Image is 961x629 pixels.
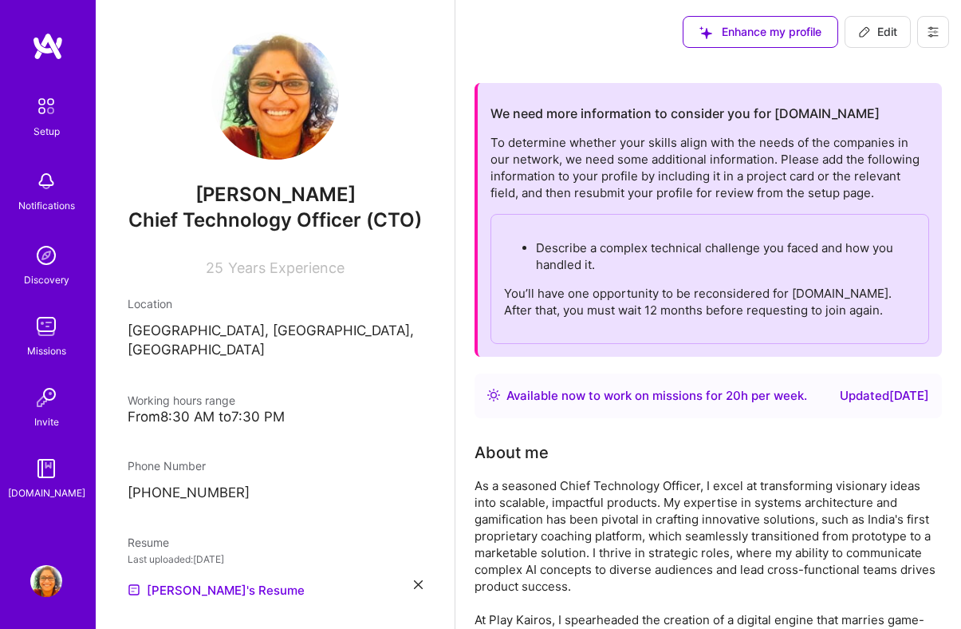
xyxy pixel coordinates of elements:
[30,311,62,342] img: teamwork
[128,551,423,568] div: Last uploaded: [DATE]
[487,389,500,402] img: Availability
[128,459,206,473] span: Phone Number
[414,580,423,589] i: icon Close
[128,484,423,503] p: [PHONE_NUMBER]
[27,342,66,359] div: Missions
[475,441,549,465] div: About me
[128,183,423,207] span: [PERSON_NAME]
[30,165,62,197] img: bell
[128,584,140,596] img: Resume
[490,134,929,344] div: To determine whether your skills align with the needs of the companies in our network, we need so...
[211,32,339,160] img: User Avatar
[30,89,63,123] img: setup
[128,322,423,360] p: [GEOGRAPHIC_DATA], [GEOGRAPHIC_DATA], [GEOGRAPHIC_DATA]
[228,259,345,276] span: Years Experience
[8,485,85,501] div: [DOMAIN_NAME]
[206,259,223,276] span: 25
[24,271,69,288] div: Discovery
[26,565,66,597] a: User Avatar
[30,453,62,485] img: guide book
[18,197,75,214] div: Notifications
[726,388,741,403] span: 20
[128,580,305,599] a: [PERSON_NAME]'s Resume
[30,239,62,271] img: discovery
[128,409,423,425] div: From 8:30 AM to 7:30 PM
[858,24,897,40] span: Edit
[128,295,423,312] div: Location
[504,285,916,318] p: You’ll have one opportunity to be reconsidered for [DOMAIN_NAME]. After that, you must wait 12 mo...
[34,413,59,430] div: Invite
[32,32,64,61] img: logo
[536,239,916,273] p: Describe a complex technical challenge you faced and how you handled it.
[490,106,880,121] h2: We need more information to consider you for [DOMAIN_NAME]
[840,386,929,405] div: Updated [DATE]
[30,565,62,597] img: User Avatar
[845,16,911,48] button: Edit
[128,394,235,407] span: Working hours range
[33,123,60,140] div: Setup
[506,386,807,405] div: Available now to work on missions for h per week .
[128,536,169,549] span: Resume
[128,208,422,231] span: Chief Technology Officer (CTO)
[30,382,62,413] img: Invite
